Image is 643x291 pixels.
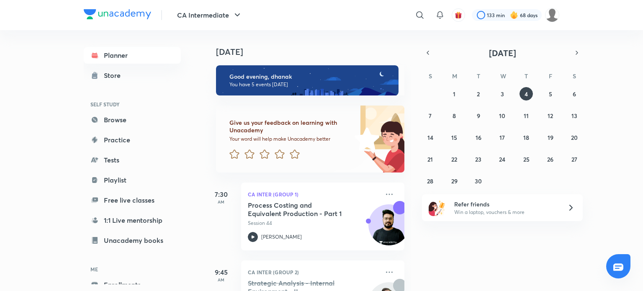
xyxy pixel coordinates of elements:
[229,81,391,88] p: You have 5 events [DATE]
[499,155,505,163] abbr: September 24, 2025
[434,47,571,59] button: [DATE]
[248,219,379,227] p: Session 44
[427,177,433,185] abbr: September 28, 2025
[326,106,404,173] img: feedback_image
[452,8,465,22] button: avatar
[451,155,457,163] abbr: September 22, 2025
[229,73,391,80] h6: Good evening, dhanak
[548,134,553,142] abbr: September 19, 2025
[520,87,533,100] button: September 4, 2025
[549,72,552,80] abbr: Friday
[496,109,509,122] button: September 10, 2025
[454,209,557,216] p: Win a laptop, vouchers & more
[472,131,485,144] button: September 16, 2025
[520,131,533,144] button: September 18, 2025
[525,90,528,98] abbr: September 4, 2025
[84,47,181,64] a: Planner
[448,131,461,144] button: September 15, 2025
[448,109,461,122] button: September 8, 2025
[204,199,238,204] p: AM
[84,9,151,19] img: Company Logo
[427,134,433,142] abbr: September 14, 2025
[369,209,409,249] img: Avatar
[477,112,480,120] abbr: September 9, 2025
[489,47,516,59] span: [DATE]
[568,87,581,100] button: September 6, 2025
[424,109,437,122] button: September 7, 2025
[472,152,485,166] button: September 23, 2025
[452,72,457,80] abbr: Monday
[429,72,432,80] abbr: Sunday
[496,131,509,144] button: September 17, 2025
[204,189,238,199] h5: 7:30
[573,90,576,98] abbr: September 6, 2025
[204,267,238,277] h5: 9:45
[424,174,437,188] button: September 28, 2025
[84,232,181,249] a: Unacademy books
[204,277,238,282] p: AM
[424,131,437,144] button: September 14, 2025
[544,87,557,100] button: September 5, 2025
[510,11,518,19] img: streak
[84,212,181,229] a: 1:1 Live mentorship
[472,174,485,188] button: September 30, 2025
[545,8,559,22] img: dhanak
[544,131,557,144] button: September 19, 2025
[496,152,509,166] button: September 24, 2025
[84,111,181,128] a: Browse
[429,112,432,120] abbr: September 7, 2025
[451,177,458,185] abbr: September 29, 2025
[499,112,505,120] abbr: September 10, 2025
[84,97,181,111] h6: SELF STUDY
[84,262,181,276] h6: ME
[248,189,379,199] p: CA Inter (Group 1)
[477,90,480,98] abbr: September 2, 2025
[448,152,461,166] button: September 22, 2025
[216,47,413,57] h4: [DATE]
[229,136,352,142] p: Your word will help make Unacademy better
[475,155,481,163] abbr: September 23, 2025
[84,172,181,188] a: Playlist
[525,72,528,80] abbr: Thursday
[544,109,557,122] button: September 12, 2025
[524,112,529,120] abbr: September 11, 2025
[451,134,457,142] abbr: September 15, 2025
[472,87,485,100] button: September 2, 2025
[573,72,576,80] abbr: Saturday
[571,155,577,163] abbr: September 27, 2025
[84,131,181,148] a: Practice
[520,109,533,122] button: September 11, 2025
[500,72,506,80] abbr: Wednesday
[523,155,530,163] abbr: September 25, 2025
[248,201,352,218] h5: Process Costing and Equivalent Production - Part 1
[248,267,379,277] p: CA Inter (Group 2)
[216,65,399,95] img: evening
[571,112,577,120] abbr: September 13, 2025
[568,109,581,122] button: September 13, 2025
[477,72,480,80] abbr: Tuesday
[544,152,557,166] button: September 26, 2025
[476,134,481,142] abbr: September 16, 2025
[568,152,581,166] button: September 27, 2025
[84,152,181,168] a: Tests
[104,70,126,80] div: Store
[453,90,455,98] abbr: September 1, 2025
[496,87,509,100] button: September 3, 2025
[84,67,181,84] a: Store
[448,87,461,100] button: September 1, 2025
[229,119,352,134] h6: Give us your feedback on learning with Unacademy
[501,90,504,98] abbr: September 3, 2025
[454,200,557,209] h6: Refer friends
[499,134,505,142] abbr: September 17, 2025
[84,9,151,21] a: Company Logo
[547,155,553,163] abbr: September 26, 2025
[472,109,485,122] button: September 9, 2025
[448,174,461,188] button: September 29, 2025
[424,152,437,166] button: September 21, 2025
[520,152,533,166] button: September 25, 2025
[548,112,553,120] abbr: September 12, 2025
[427,155,433,163] abbr: September 21, 2025
[549,90,552,98] abbr: September 5, 2025
[429,199,445,216] img: referral
[261,233,302,241] p: [PERSON_NAME]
